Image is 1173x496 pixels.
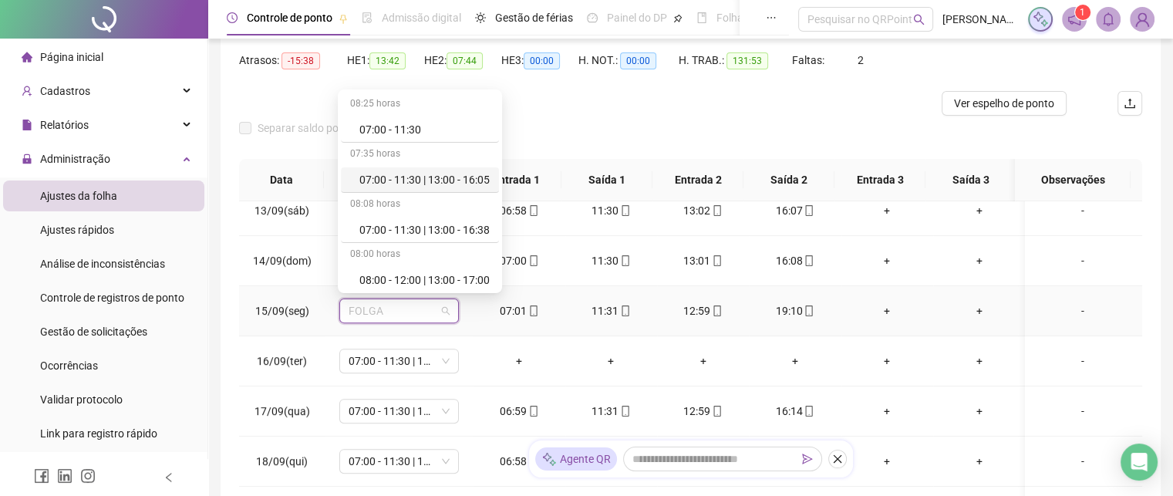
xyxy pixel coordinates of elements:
span: 16/09(ter) [257,355,307,367]
span: mobile [710,305,723,316]
div: + [854,252,921,269]
span: search [913,14,925,25]
span: mobile [802,255,814,266]
div: 07:35 horas [341,143,499,167]
span: user-add [22,86,32,96]
div: HE 3: [501,52,578,69]
div: Open Intercom Messenger [1121,444,1158,481]
div: + [854,202,921,219]
span: sun [475,12,486,23]
span: pushpin [339,14,348,23]
span: Painel do DP [607,12,667,24]
span: clock-circle [227,12,238,23]
span: FOLGA [349,299,450,322]
span: 15/09(seg) [255,305,309,317]
div: + [669,353,736,369]
span: Análise de inconsistências [40,258,165,270]
img: sparkle-icon.fc2bf0ac1784a2077858766a79e2daf3.svg [1032,11,1049,28]
span: file [22,120,32,130]
span: instagram [80,468,96,484]
span: -15:38 [281,52,320,69]
span: book [696,12,707,23]
span: mobile [527,305,539,316]
span: Página inicial [40,51,103,63]
span: Ver espelho de ponto [954,95,1054,112]
span: mobile [710,205,723,216]
span: ellipsis [766,12,777,23]
div: 16:08 [761,252,828,269]
span: Observações [1027,171,1118,188]
th: Data [239,159,324,201]
img: 85868 [1131,8,1154,31]
span: Faltas: [791,54,826,66]
th: Observações [1015,159,1131,201]
div: 08:00 - 12:00 | 13:00 - 17:00 [341,268,499,293]
div: + [854,302,921,319]
div: - [1037,202,1128,219]
div: 07:00 - 11:30 | 13:00 - 16:05 [341,167,499,193]
button: Ver espelho de ponto [942,91,1067,116]
span: home [22,52,32,62]
img: sparkle-icon.fc2bf0ac1784a2077858766a79e2daf3.svg [541,451,557,467]
div: + [854,453,921,470]
div: H. NOT.: [578,52,679,69]
th: Saída 1 [561,159,652,201]
div: 06:59 [485,403,552,420]
span: 07:44 [447,52,483,69]
th: Entrada 2 [652,159,743,201]
span: 13/09(sáb) [254,204,309,217]
div: 07:00 [485,252,552,269]
sup: 1 [1075,5,1090,20]
span: mobile [619,305,631,316]
div: 16:07 [761,202,828,219]
span: mobile [619,205,631,216]
span: upload [1124,97,1136,110]
span: mobile [527,456,539,467]
span: Link para registro rápido [40,427,157,440]
span: mobile [527,205,539,216]
span: mobile [802,205,814,216]
span: Administração [40,153,110,165]
div: - [1037,403,1128,420]
div: + [945,302,1013,319]
span: Ocorrências [40,359,98,372]
div: 07:00 - 11:30 [341,117,499,143]
div: - [1037,252,1128,269]
span: left [163,472,174,483]
div: 13:02 [669,202,736,219]
span: linkedin [57,468,72,484]
div: 08:25 horas [341,93,499,117]
span: Relatórios [40,119,89,131]
span: Validar protocolo [40,393,123,406]
span: Ajustes da folha [40,190,117,202]
div: 07:00 - 11:30 | 13:00 - 16:38 [359,221,490,238]
span: pushpin [673,14,683,23]
span: lock [22,154,32,164]
div: Atrasos: [239,52,347,69]
div: - [1037,453,1128,470]
span: mobile [527,406,539,417]
div: 07:00 - 11:30 | 13:00 - 16:38 [341,218,499,243]
div: + [854,403,921,420]
span: facebook [34,468,49,484]
span: 18/09(qui) [256,455,308,467]
div: HE 1: [347,52,424,69]
th: Entrada 1 [470,159,561,201]
div: 07:01 [485,302,552,319]
span: 13:42 [369,52,406,69]
div: 07:00 - 11:30 [359,121,490,138]
span: mobile [802,305,814,316]
span: Admissão digital [382,12,461,24]
span: [PERSON_NAME] RC Ovos [942,11,1019,28]
span: dashboard [587,12,598,23]
span: mobile [802,406,814,417]
div: + [945,252,1013,269]
div: Agente QR [535,447,617,471]
span: close [832,454,843,464]
div: 16:14 [761,403,828,420]
span: 07:00 - 11:30 | 13:00 - 16:05 [349,400,450,423]
span: Separar saldo positivo e negativo? [251,120,427,137]
span: Gestão de férias [495,12,573,24]
div: 06:58 [485,202,552,219]
th: Entrada 3 [834,159,925,201]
